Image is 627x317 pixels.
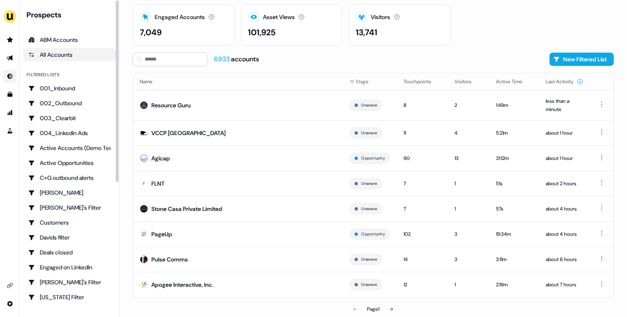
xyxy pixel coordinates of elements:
a: Go to Active Accounts (Demo Test) [23,141,116,155]
div: accounts [214,55,259,64]
div: 3:11m [496,255,532,264]
button: Last Activity [546,74,583,89]
div: Pulse Comms [151,255,188,264]
div: 001_Inbound [28,84,111,92]
button: Unaware [361,180,377,187]
div: 2:19m [496,281,532,289]
div: about 7 hours [546,281,583,289]
div: less than a minute [546,97,583,114]
button: Active Time [496,74,532,89]
a: Go to outbound experience [3,51,17,65]
a: Go to Engaged on LinkedIn [23,261,116,274]
div: about 6 hours [546,255,583,264]
div: 14 [403,255,441,264]
a: All accounts [23,48,116,61]
div: [PERSON_NAME]'s Filter [28,203,111,212]
a: Go to Charlotte's Filter [23,201,116,214]
div: 1 [454,179,483,188]
div: C+G outbound alerts [28,174,111,182]
div: Davids filter [28,233,111,242]
a: Go to Inbound [3,70,17,83]
div: 13,741 [356,26,377,39]
div: [US_STATE] Filter [28,293,111,301]
div: Customers [28,218,111,227]
div: about 4 hours [546,230,583,238]
div: ABM Accounts [28,36,111,44]
button: Visitors [454,74,481,89]
div: 7 [403,179,441,188]
button: Opportunity [361,155,385,162]
div: 1 [454,281,483,289]
div: 004_LinkedIn Ads [28,129,111,137]
div: 003_Clearbit [28,114,111,122]
a: Go to Charlotte Stone [23,186,116,199]
div: 7 [403,205,441,213]
a: ABM Accounts [23,33,116,46]
a: Go to Geneviève's Filter [23,276,116,289]
a: Go to attribution [3,106,17,119]
div: 13 [454,154,483,162]
span: 6933 [214,55,231,63]
a: Go to 001_Inbound [23,82,116,95]
div: about 1 hour [546,129,583,137]
div: about 4 hours [546,205,583,213]
div: 12 [403,281,441,289]
button: Unaware [361,129,377,137]
div: 101,925 [248,26,275,39]
div: Active Opportunities [28,159,111,167]
div: 8 [403,101,441,109]
a: Go to C+G outbound alerts [23,171,116,184]
div: 2 [454,101,483,109]
div: 7,049 [140,26,162,39]
div: 002_Outbound [28,99,111,107]
div: VCCP [GEOGRAPHIC_DATA] [151,129,226,137]
div: All Accounts [28,51,111,59]
button: New Filtered List [549,53,614,66]
div: 102 [403,230,441,238]
div: Active Accounts (Demo Test) [28,144,111,152]
a: Go to experiments [3,124,17,138]
div: 4 [454,129,483,137]
div: [PERSON_NAME]'s Filter [28,278,111,286]
a: Go to prospects [3,33,17,46]
div: 51s [496,179,532,188]
a: Go to integrations [3,297,17,310]
div: 90 [403,154,441,162]
div: Prospects [27,10,116,20]
a: Go to Deals closed [23,246,116,259]
div: 31:12m [496,154,532,162]
div: Resource Guru [151,101,191,109]
div: 1 [454,205,483,213]
div: Engaged Accounts [155,13,205,22]
div: 19:34m [496,230,532,238]
div: about 1 hour [546,154,583,162]
a: Go to 002_Outbound [23,97,116,110]
div: Deals closed [28,248,111,257]
a: Go to Davids filter [23,231,116,244]
div: 1:49m [496,101,532,109]
button: Unaware [361,102,377,109]
a: Go to Georgia Filter [23,290,116,304]
a: Go to 003_Clearbit [23,111,116,125]
button: Unaware [361,281,377,288]
div: 3 [454,255,483,264]
button: Opportunity [361,230,385,238]
div: Agicap [151,154,170,162]
button: Unaware [361,205,377,213]
div: Visitors [371,13,390,22]
div: Asset Views [263,13,295,22]
button: Touchpoints [403,74,441,89]
div: 11 [403,129,441,137]
a: Go to 004_LinkedIn Ads [23,126,116,140]
div: Engaged on LinkedIn [28,263,111,271]
div: 3 [454,230,483,238]
div: 57s [496,205,532,213]
div: Apogee Interactive, Inc. [151,281,213,289]
a: Go to templates [3,88,17,101]
div: FLNT [151,179,165,188]
a: Go to integrations [3,279,17,292]
div: 5:21m [496,129,532,137]
div: about 2 hours [546,179,583,188]
a: Go to Customers [23,216,116,229]
div: PageUp [151,230,172,238]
